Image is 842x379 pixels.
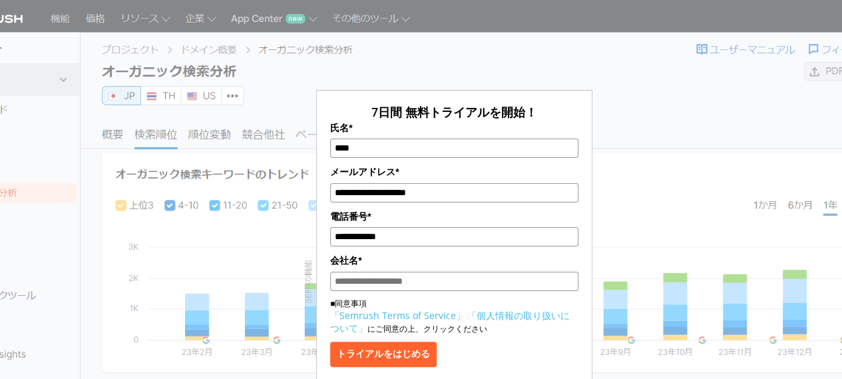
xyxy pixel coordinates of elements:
[330,309,570,334] a: 「個人情報の取り扱いについて」
[330,342,437,367] button: トライアルをはじめる
[330,298,578,335] p: ■同意事項 にご同意の上、クリックください
[330,309,465,322] a: 「Semrush Terms of Service」
[330,165,578,179] label: メールアドレス*
[371,104,537,120] span: 7日間 無料トライアルを開始！
[330,209,578,224] label: 電話番号*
